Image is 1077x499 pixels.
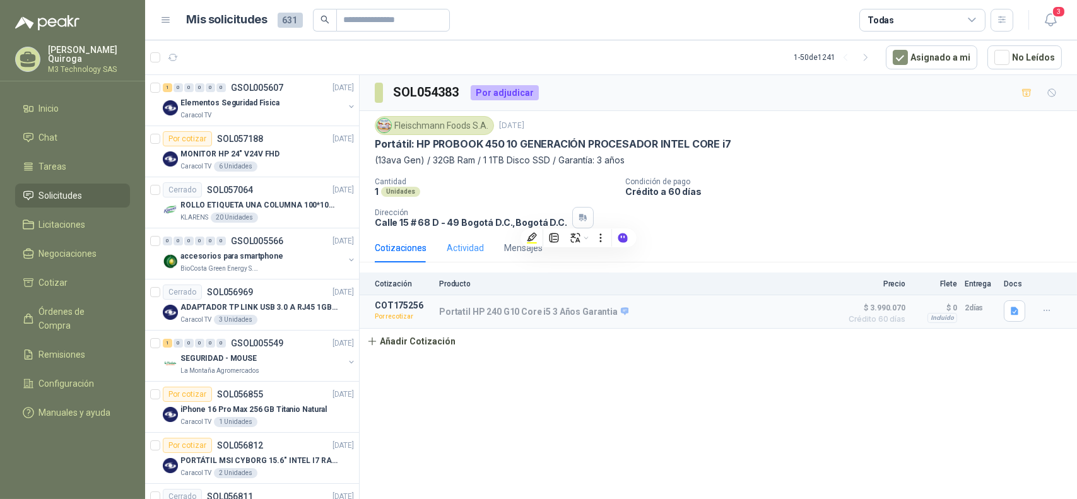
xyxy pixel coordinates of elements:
a: 0 0 0 0 0 0 GSOL005566[DATE] Company Logoaccesorios para smartphoneBioCosta Green Energy S.A.S [163,233,356,274]
div: Por adjudicar [471,85,539,100]
div: 0 [174,83,183,92]
img: Company Logo [163,151,178,167]
span: Manuales y ayuda [39,406,111,420]
span: Configuración [39,377,95,390]
span: Tareas [39,160,67,173]
button: No Leídos [987,45,1062,69]
p: Entrega [965,279,996,288]
div: Fleischmann Foods S.A. [375,116,494,135]
p: Caracol TV [180,110,211,120]
div: 0 [184,237,194,245]
span: Remisiones [39,348,86,361]
p: Caracol TV [180,468,211,478]
button: 3 [1039,9,1062,32]
div: 20 Unidades [211,213,258,223]
div: 0 [206,83,215,92]
p: accesorios para smartphone [180,250,283,262]
a: Negociaciones [15,242,130,266]
div: 0 [206,339,215,348]
div: 0 [184,339,194,348]
h1: Mis solicitudes [187,11,268,29]
div: Actividad [447,241,484,255]
p: Flete [913,279,957,288]
div: 0 [216,83,226,92]
div: Cerrado [163,182,202,197]
p: $ 0 [913,300,957,315]
div: 2 Unidades [214,468,257,478]
a: Chat [15,126,130,150]
p: GSOL005607 [231,83,283,92]
img: Company Logo [163,458,178,473]
p: [DATE] [333,338,354,349]
a: 1 0 0 0 0 0 GSOL005549[DATE] Company LogoSEGURIDAD - MOUSELa Montaña Agromercados [163,336,356,376]
p: [DATE] [333,389,354,401]
p: COT175256 [375,300,432,310]
p: [DATE] [333,286,354,298]
p: ROLLO ETIQUETA UNA COLUMNA 100*100*500un [180,199,338,211]
div: Unidades [381,187,420,197]
p: [DATE] [333,82,354,94]
a: Cotizar [15,271,130,295]
div: 0 [195,237,204,245]
a: 1 0 0 0 0 0 GSOL005607[DATE] Company LogoElementos Seguridad FisicaCaracol TV [163,80,356,120]
div: 3 Unidades [214,315,257,325]
p: SOL056969 [207,288,253,296]
span: Negociaciones [39,247,97,261]
div: 1 [163,83,172,92]
div: 1 Unidades [214,417,257,427]
p: 2 días [965,300,996,315]
div: 0 [174,339,183,348]
p: (13ava Gen) / 32GB Ram / 1 1TB Disco SSD / Garantía: 3 años [375,153,1062,167]
a: Manuales y ayuda [15,401,130,425]
div: 0 [163,237,172,245]
p: M3 Technology SAS [48,66,130,73]
a: Por cotizarSOL057188[DATE] Company LogoMONITOR HP 24" V24V FHDCaracol TV6 Unidades [145,126,359,177]
p: SEGURIDAD - MOUSE [180,353,257,365]
div: 0 [195,83,204,92]
p: Producto [439,279,835,288]
p: KLARENS [180,213,208,223]
p: SOL057064 [207,185,253,194]
p: Precio [842,279,905,288]
span: Chat [39,131,58,144]
p: [DATE] [333,133,354,145]
div: Por cotizar [163,438,212,453]
a: Solicitudes [15,184,130,208]
p: Caracol TV [180,417,211,427]
span: search [321,15,329,24]
p: Cantidad [375,177,615,186]
h3: SOL054383 [393,83,461,102]
div: 1 - 50 de 1241 [794,47,876,68]
img: Company Logo [377,119,391,132]
a: Por cotizarSOL056812[DATE] Company LogoPORTÁTIL MSI CYBORG 15.6" INTEL I7 RAM 32GB - 1 TB / Nvidi... [145,433,359,484]
div: 1 [163,339,172,348]
img: Company Logo [163,407,178,422]
p: [DATE] [333,440,354,452]
img: Company Logo [163,100,178,115]
a: CerradoSOL057064[DATE] Company LogoROLLO ETIQUETA UNA COLUMNA 100*100*500unKLARENS20 Unidades [145,177,359,228]
span: Solicitudes [39,189,83,203]
a: Licitaciones [15,213,130,237]
a: Remisiones [15,343,130,367]
p: Cotización [375,279,432,288]
p: Caracol TV [180,161,211,172]
div: 0 [216,237,226,245]
div: Por cotizar [163,131,212,146]
div: Cotizaciones [375,241,427,255]
p: Calle 15 # 68 D - 49 Bogotá D.C. , Bogotá D.C. [375,217,567,228]
p: PORTÁTIL MSI CYBORG 15.6" INTEL I7 RAM 32GB - 1 TB / Nvidia GeForce RTX 4050 [180,455,338,467]
p: Crédito a 60 días [625,186,1072,197]
a: CerradoSOL056969[DATE] Company LogoADAPTADOR TP LINK USB 3.0 A RJ45 1GB WINDOWSCaracol TV3 Unidades [145,279,359,331]
p: [DATE] [333,235,354,247]
span: Órdenes de Compra [39,305,118,332]
p: MONITOR HP 24" V24V FHD [180,148,280,160]
p: [DATE] [333,184,354,196]
p: SOL057188 [217,134,263,143]
span: 3 [1052,6,1066,18]
p: Portátil: HP PROBOOK 450 10 GENERACIÓN PROCESADOR INTEL CORE i7 [375,138,731,151]
div: 0 [184,83,194,92]
div: 0 [206,237,215,245]
p: Docs [1004,279,1029,288]
img: Logo peakr [15,15,79,30]
div: 0 [174,237,183,245]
